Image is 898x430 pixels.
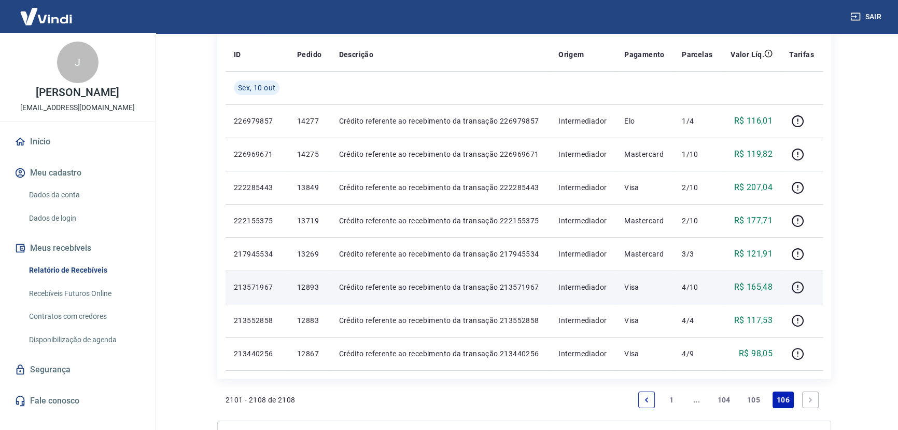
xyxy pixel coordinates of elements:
p: 3/3 [682,249,713,259]
p: 13269 [297,249,322,259]
p: Crédito referente ao recebimento da transação 213571967 [339,282,542,292]
a: Disponibilização de agenda [25,329,143,351]
p: [EMAIL_ADDRESS][DOMAIN_NAME] [20,102,135,113]
a: Contratos com credores [25,306,143,327]
p: ID [234,49,241,60]
div: J [57,42,99,83]
p: Intermediador [558,282,608,292]
a: Page 106 is your current page [773,392,794,408]
p: R$ 116,01 [734,115,773,127]
p: Intermediador [558,182,608,193]
p: 4/4 [682,315,713,326]
p: Intermediador [558,315,608,326]
button: Meus recebíveis [12,237,143,260]
a: Segurança [12,358,143,381]
p: R$ 177,71 [734,214,773,227]
p: 213440256 [234,348,280,359]
p: 14275 [297,149,322,159]
p: Visa [624,282,665,292]
p: 2101 - 2108 de 2108 [226,395,296,405]
p: 1/4 [682,116,713,126]
p: Intermediador [558,116,608,126]
p: Intermediador [558,149,608,159]
p: Visa [624,348,665,359]
p: Mastercard [624,249,665,259]
p: Parcelas [682,49,712,60]
p: 1/10 [682,149,713,159]
p: R$ 98,05 [739,347,773,360]
ul: Pagination [634,387,823,412]
p: Intermediador [558,348,608,359]
a: Dados de login [25,208,143,229]
p: R$ 121,91 [734,248,773,260]
p: 12867 [297,348,322,359]
button: Sair [848,7,886,26]
button: Meu cadastro [12,162,143,184]
p: Mastercard [624,216,665,226]
a: Page 104 [713,392,734,408]
p: 12893 [297,282,322,292]
a: Page 1 [663,392,680,408]
p: Crédito referente ao recebimento da transação 226969671 [339,149,542,159]
a: Fale conosco [12,389,143,412]
p: 2/10 [682,216,713,226]
a: Início [12,130,143,153]
a: Jump backward [688,392,705,408]
p: Crédito referente ao recebimento da transação 217945534 [339,249,542,259]
p: Crédito referente ao recebimento da transação 213552858 [339,315,542,326]
p: Descrição [339,49,374,60]
p: 13719 [297,216,322,226]
p: Valor Líq. [731,49,764,60]
a: Dados da conta [25,184,143,206]
p: Visa [624,315,665,326]
p: Pagamento [624,49,665,60]
p: Intermediador [558,249,608,259]
p: R$ 119,82 [734,148,773,160]
a: Next page [802,392,819,408]
p: Crédito referente ao recebimento da transação 226979857 [339,116,542,126]
p: Crédito referente ao recebimento da transação 222285443 [339,182,542,193]
p: Pedido [297,49,321,60]
p: Mastercard [624,149,665,159]
p: Crédito referente ao recebimento da transação 222155375 [339,216,542,226]
p: 13849 [297,182,322,193]
p: 226979857 [234,116,280,126]
p: Visa [624,182,665,193]
p: [PERSON_NAME] [36,87,119,98]
p: Origem [558,49,584,60]
p: 2/10 [682,182,713,193]
span: Sex, 10 out [238,83,275,93]
p: 222285443 [234,182,280,193]
p: Tarifas [789,49,814,60]
p: 213571967 [234,282,280,292]
p: 226969671 [234,149,280,159]
p: Elo [624,116,665,126]
p: R$ 207,04 [734,181,773,194]
p: 12883 [297,315,322,326]
p: Crédito referente ao recebimento da transação 213440256 [339,348,542,359]
p: 4/9 [682,348,713,359]
p: 222155375 [234,216,280,226]
p: 4/10 [682,282,713,292]
p: 217945534 [234,249,280,259]
p: Intermediador [558,216,608,226]
a: Relatório de Recebíveis [25,260,143,281]
a: Previous page [638,392,655,408]
a: Recebíveis Futuros Online [25,283,143,304]
p: 213552858 [234,315,280,326]
p: R$ 165,48 [734,281,773,293]
a: Page 105 [743,392,764,408]
p: 14277 [297,116,322,126]
img: Vindi [12,1,80,32]
p: R$ 117,53 [734,314,773,327]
